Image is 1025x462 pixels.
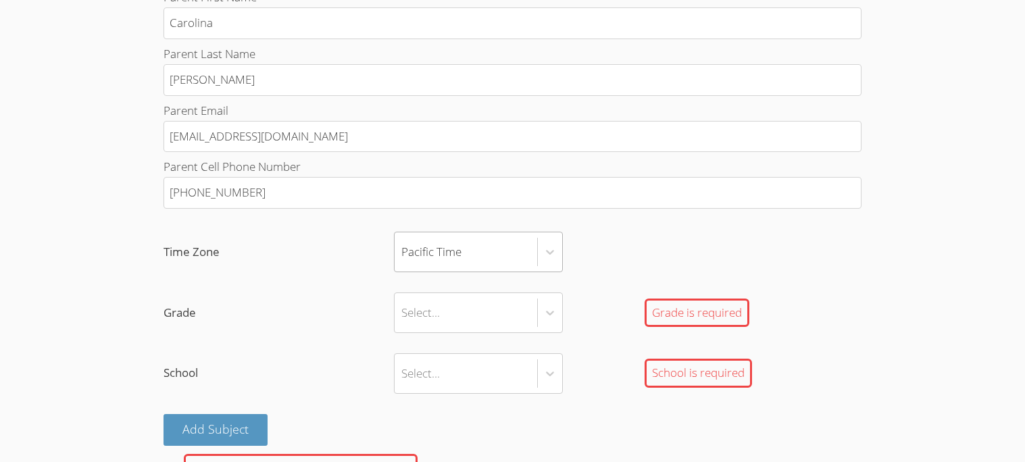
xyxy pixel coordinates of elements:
[164,159,301,174] span: Parent Cell Phone Number
[645,359,752,388] div: School is required
[164,414,268,446] button: Add Subject
[164,121,861,153] input: Parent Email
[164,46,255,61] span: Parent Last Name
[164,363,394,383] span: School
[164,64,861,96] input: Parent Last Name
[164,7,861,39] input: Parent First Name
[401,358,403,389] input: SchoolSelect...School is required
[164,103,228,118] span: Parent Email
[401,363,440,383] div: Select...
[164,242,394,262] span: Time Zone
[401,242,461,262] div: Pacific Time
[401,236,403,267] input: Time ZonePacific Time
[645,299,749,328] div: Grade is required
[164,303,394,323] span: Grade
[401,303,440,323] div: Select...
[164,177,861,209] input: Parent Cell Phone Number
[401,297,403,328] input: GradeSelect...Grade is required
